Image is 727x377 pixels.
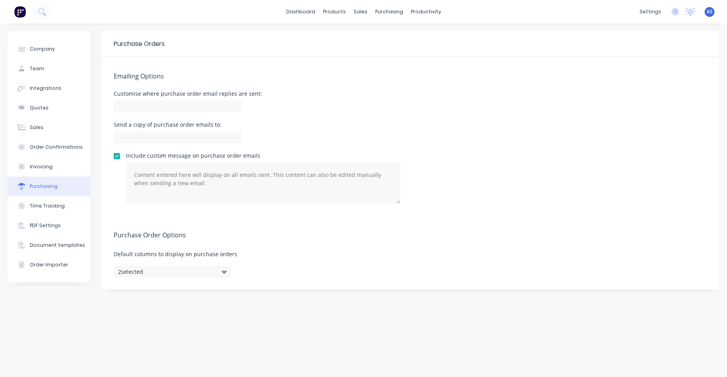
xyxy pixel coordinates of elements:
[14,6,26,18] img: Factory
[126,153,260,158] div: Include custom message on purchase order emails
[8,59,90,78] button: Team
[30,104,49,111] div: Quotes
[30,183,58,190] div: Purchasing
[114,91,262,97] div: Customise where purchase order email replies are sent:
[30,242,85,249] div: Document templates
[319,6,350,18] div: products
[707,8,712,15] span: AS
[30,222,61,229] div: PDF Settings
[114,250,707,258] span: Default columns to display on purchase orders
[8,137,90,157] button: Order Confirmations
[30,144,83,151] div: Order Confirmations
[114,73,707,80] h5: Emailing Options
[30,46,55,53] div: Company
[8,255,90,275] button: Order Importer
[8,196,90,216] button: Time Tracking
[114,266,231,278] button: 2selected
[30,163,53,170] div: Invoicing
[30,65,44,72] div: Team
[8,177,90,196] button: Purchasing
[636,6,665,18] div: settings
[114,122,242,127] div: Send a copy of purchase order emails to:
[8,157,90,177] button: Invoicing
[30,202,65,209] div: Time Tracking
[407,6,445,18] div: productivity
[282,6,319,18] a: dashboard
[350,6,371,18] div: sales
[30,124,44,131] div: Sales
[30,85,62,92] div: Integrations
[8,39,90,59] button: Company
[8,118,90,137] button: Sales
[8,98,90,118] button: Quotes
[114,39,165,49] div: Purchase Orders
[30,261,68,268] div: Order Importer
[8,78,90,98] button: Integrations
[8,235,90,255] button: Document templates
[8,216,90,235] button: PDF Settings
[371,6,407,18] div: purchasing
[114,231,707,239] h5: Purchase Order Options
